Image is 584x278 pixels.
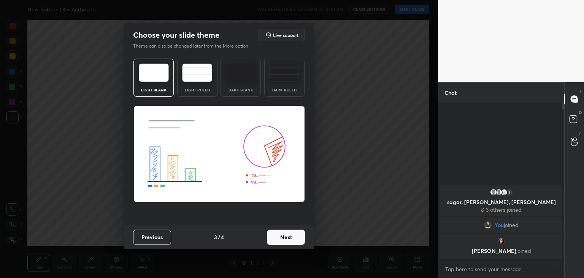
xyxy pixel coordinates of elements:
div: Light Blank [138,88,169,92]
div: Dark Ruled [269,88,300,92]
img: lightTheme.e5ed3b09.svg [139,64,169,82]
p: Chat [438,83,463,103]
h4: 4 [221,233,224,241]
div: grid [438,184,564,260]
img: darkTheme.f0cc69e5.svg [226,64,256,82]
img: 3 [500,189,508,196]
p: Theme can also be changed later from the More option [133,43,256,50]
h4: / [218,233,220,241]
img: lightThemeBanner.fbc32fad.svg [133,106,305,203]
p: D [579,110,582,115]
p: [PERSON_NAME] [445,248,558,254]
img: default.png [495,189,503,196]
h4: 3 [214,233,217,241]
p: G [579,131,582,137]
img: default.png [490,189,497,196]
p: sagar, [PERSON_NAME], [PERSON_NAME] [445,199,558,205]
h2: Choose your slide theme [133,30,219,40]
span: You [495,222,504,228]
p: & 3 others joined [445,207,558,213]
div: 3 [506,189,513,196]
div: Light Ruled [182,88,213,92]
img: darkRuledTheme.de295e13.svg [269,64,299,82]
h5: Live support [273,33,298,37]
div: Dark Blank [225,88,256,92]
img: d84243986e354267bcc07dcb7018cb26.file [484,221,492,229]
span: joined [516,247,531,254]
button: Previous [133,230,171,245]
img: 91e40f4683b04db1b45bd27ff1b5050a.64386416_3 [498,237,505,245]
p: T [579,88,582,94]
span: joined [504,222,519,228]
img: lightRuledTheme.5fabf969.svg [182,64,212,82]
button: Next [267,230,305,245]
